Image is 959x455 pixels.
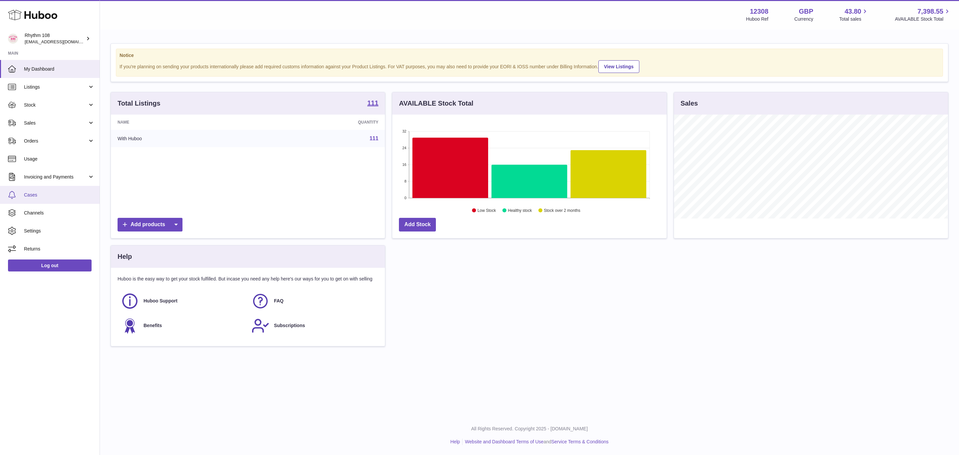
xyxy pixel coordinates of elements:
span: Invoicing and Payments [24,174,88,180]
p: All Rights Reserved. Copyright 2025 - [DOMAIN_NAME] [105,426,954,432]
a: 43.80 Total sales [839,7,869,22]
a: Add products [118,218,182,231]
h3: Sales [681,99,698,108]
a: Benefits [121,317,245,335]
span: FAQ [274,298,284,304]
div: Huboo Ref [746,16,769,22]
span: [EMAIL_ADDRESS][DOMAIN_NAME] [25,39,98,44]
p: Huboo is the easy way to get your stock fulfilled. But incase you need any help here's our ways f... [118,276,378,282]
strong: GBP [799,7,813,16]
text: 0 [405,196,407,200]
a: Help [451,439,460,444]
span: Sales [24,120,88,126]
a: Subscriptions [251,317,375,335]
span: Total sales [839,16,869,22]
span: 7,398.55 [917,7,943,16]
th: Quantity [255,115,385,130]
div: Currency [795,16,813,22]
strong: 12308 [750,7,769,16]
text: Healthy stock [508,208,532,213]
span: Settings [24,228,95,234]
text: 24 [403,146,407,150]
span: Orders [24,138,88,144]
text: Stock over 2 months [544,208,580,213]
a: 111 [367,100,378,108]
span: Channels [24,210,95,216]
img: orders@rhythm108.com [8,34,18,44]
th: Name [111,115,255,130]
a: Add Stock [399,218,436,231]
li: and [463,439,608,445]
text: 32 [403,129,407,133]
span: Usage [24,156,95,162]
a: 111 [370,136,379,141]
td: With Huboo [111,130,255,147]
span: AVAILABLE Stock Total [895,16,951,22]
text: 16 [403,163,407,167]
span: Returns [24,246,95,252]
span: Benefits [144,322,162,329]
a: Service Terms & Conditions [551,439,609,444]
text: Low Stock [478,208,496,213]
span: Subscriptions [274,322,305,329]
a: 7,398.55 AVAILABLE Stock Total [895,7,951,22]
span: Stock [24,102,88,108]
span: Huboo Support [144,298,177,304]
span: Listings [24,84,88,90]
a: Huboo Support [121,292,245,310]
h3: Total Listings [118,99,160,108]
a: FAQ [251,292,375,310]
div: If you're planning on sending your products internationally please add required customs informati... [120,59,939,73]
strong: 111 [367,100,378,106]
strong: Notice [120,52,939,59]
span: My Dashboard [24,66,95,72]
div: Rhythm 108 [25,32,85,45]
a: Website and Dashboard Terms of Use [465,439,543,444]
text: 8 [405,179,407,183]
h3: AVAILABLE Stock Total [399,99,473,108]
span: 43.80 [844,7,861,16]
a: Log out [8,259,92,271]
span: Cases [24,192,95,198]
h3: Help [118,252,132,261]
a: View Listings [598,60,639,73]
